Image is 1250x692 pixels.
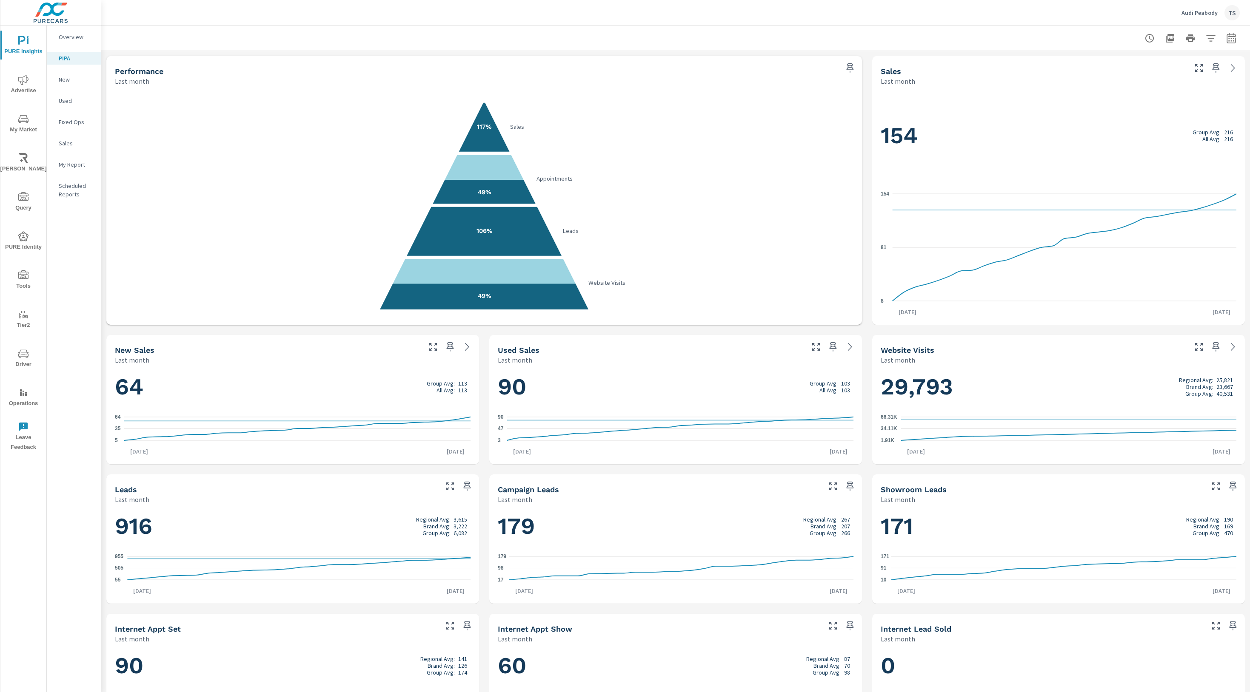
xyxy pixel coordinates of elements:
p: Scheduled Reports [59,182,94,199]
p: Last month [115,76,149,86]
text: 3 [498,437,501,443]
h1: 90 [115,651,471,680]
p: Last month [498,494,532,505]
button: Make Fullscreen [443,619,457,632]
p: [DATE] [1207,447,1236,456]
text: 8 [881,298,884,304]
p: Group Avg: [810,380,838,387]
a: See more details in report [460,340,474,354]
p: Group Avg: [1193,530,1221,536]
div: My Report [47,158,101,171]
span: Tier2 [3,309,44,330]
p: Last month [498,634,532,644]
p: Group Avg: [813,669,841,676]
h5: Showroom Leads [881,485,947,494]
text: 64 [115,414,121,420]
h5: Internet Lead Sold [881,624,951,633]
p: PIPA [59,54,94,62]
text: 955 [115,553,123,559]
button: Print Report [1182,30,1199,47]
span: Save this to your personalized report [1209,61,1223,75]
button: Make Fullscreen [1192,61,1206,75]
h1: 171 [881,512,1236,541]
p: 103 [841,387,850,394]
p: 70 [844,662,850,669]
span: Tools [3,270,44,291]
span: My Market [3,114,44,135]
button: Make Fullscreen [1192,340,1206,354]
span: Save this to your personalized report [843,479,857,493]
p: Sales [59,139,94,147]
p: Regional Avg: [1179,377,1213,383]
button: Make Fullscreen [826,479,840,493]
p: 141 [458,655,467,662]
p: Regional Avg: [806,655,841,662]
span: Save this to your personalized report [460,479,474,493]
p: Group Avg: [427,669,455,676]
text: 66.31K [881,414,897,420]
h5: Campaign Leads [498,485,559,494]
p: Regional Avg: [803,516,838,523]
text: 117% [477,123,491,130]
p: 470 [1224,530,1233,536]
div: Sales [47,137,101,150]
h1: 154 [881,121,1236,150]
a: See more details in report [1226,61,1240,75]
span: [PERSON_NAME] [3,153,44,174]
text: 35 [115,425,121,431]
button: Make Fullscreen [1209,479,1223,493]
p: 98 [844,669,850,676]
p: Group Avg: [427,380,455,387]
h5: Website Visits [881,346,934,355]
span: Save this to your personalized report [1209,340,1223,354]
p: Group Avg: [1185,390,1213,397]
div: Fixed Ops [47,116,101,128]
text: 171 [881,553,889,559]
h1: 179 [498,512,853,541]
text: Website Visits [588,279,625,286]
p: 40,531 [1216,390,1233,397]
p: [DATE] [1207,308,1236,316]
p: Regional Avg: [420,655,455,662]
p: 207 [841,523,850,530]
text: 91 [881,565,887,571]
div: TS [1224,5,1240,20]
text: 17 [498,577,504,583]
p: 6,082 [454,530,467,536]
h1: 60 [498,651,853,680]
text: 154 [881,191,889,197]
text: 10 [881,577,887,583]
p: [DATE] [509,587,539,595]
span: Operations [3,388,44,408]
p: Group Avg: [1193,129,1221,136]
text: 106% [477,227,492,235]
p: Brand Avg: [1186,383,1213,390]
span: PURE Identity [3,231,44,252]
p: Last month [115,494,149,505]
text: 34.11K [881,426,897,432]
div: nav menu [0,26,46,456]
h1: 29,793 [881,372,1236,401]
p: [DATE] [893,308,922,316]
p: Brand Avg: [811,523,838,530]
span: Save this to your personalized report [1226,479,1240,493]
div: New [47,73,101,86]
h5: New Sales [115,346,154,355]
p: Audi Peabody [1182,9,1218,17]
button: Make Fullscreen [809,340,823,354]
p: All Avg: [819,387,838,394]
p: My Report [59,160,94,169]
p: Last month [498,355,532,365]
p: [DATE] [441,587,471,595]
a: See more details in report [1226,340,1240,354]
p: Used [59,96,94,105]
button: Make Fullscreen [443,479,457,493]
span: Save this to your personalized report [843,619,857,632]
p: 103 [841,380,850,387]
button: Select Date Range [1223,30,1240,47]
text: 55 [115,577,121,583]
h1: 64 [115,372,471,401]
p: [DATE] [891,587,921,595]
p: 216 [1224,129,1233,136]
span: Save this to your personalized report [460,619,474,632]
